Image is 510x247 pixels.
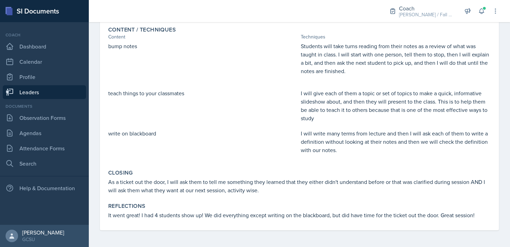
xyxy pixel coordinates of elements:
div: Content [108,33,298,41]
p: write on blackboard [108,129,298,138]
p: It went great! I had 4 students show up! We did everything except writing on the blackboard, but ... [108,211,491,219]
label: Content / Techniques [108,26,176,33]
p: As a ticket out the door, I will ask them to tell me something they learned that they either didn... [108,178,491,194]
p: teach things to your classmates [108,89,298,97]
p: I will write many terms from lecture and then I will ask each of them to write a definition witho... [301,129,491,154]
a: Profile [3,70,86,84]
div: Documents [3,103,86,109]
a: Search [3,157,86,170]
a: Calendar [3,55,86,69]
p: Students will take turns reading from their notes as a review of what was taught in class. I will... [301,42,491,75]
div: [PERSON_NAME] [22,229,64,236]
p: bump notes [108,42,298,50]
a: Agendas [3,126,86,140]
label: Reflections [108,203,145,210]
label: Closing [108,169,133,176]
a: Leaders [3,85,86,99]
div: GCSU [22,236,64,243]
a: Observation Forms [3,111,86,125]
div: Help & Documentation [3,181,86,195]
a: Attendance Forms [3,141,86,155]
div: Techniques [301,33,491,41]
a: Dashboard [3,39,86,53]
div: Coach [399,4,454,12]
div: Coach [3,32,86,38]
p: I will give each of them a topic or set of topics to make a quick, informative slideshow about, a... [301,89,491,122]
div: [PERSON_NAME] / Fall 2025 [399,11,454,18]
